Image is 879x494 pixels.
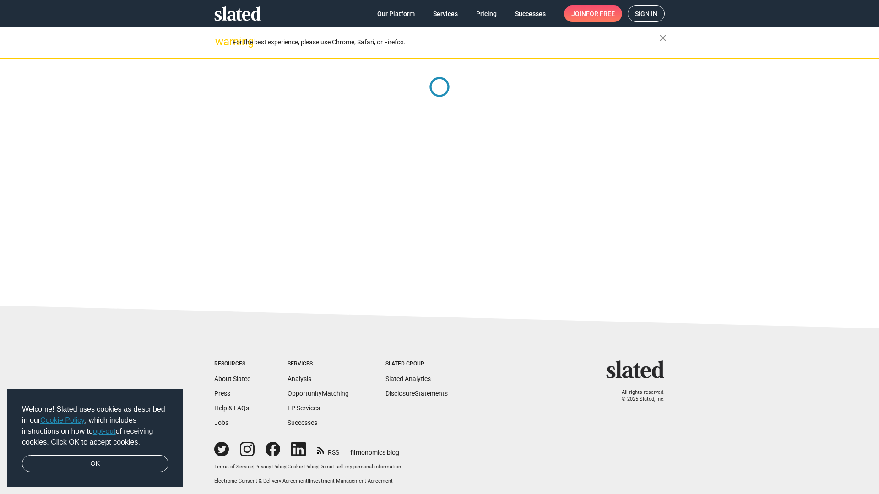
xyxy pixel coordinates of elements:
[385,390,448,397] a: DisclosureStatements
[214,360,251,368] div: Resources
[377,5,415,22] span: Our Platform
[320,464,401,471] button: Do not sell my personal information
[93,427,116,435] a: opt-out
[288,464,318,470] a: Cookie Policy
[22,404,168,448] span: Welcome! Slated uses cookies as described in our , which includes instructions on how to of recei...
[22,455,168,473] a: dismiss cookie message
[385,360,448,368] div: Slated Group
[214,404,249,412] a: Help & FAQs
[476,5,497,22] span: Pricing
[657,32,668,43] mat-icon: close
[288,375,311,382] a: Analysis
[255,464,286,470] a: Privacy Policy
[350,441,399,457] a: filmonomics blog
[564,5,622,22] a: Joinfor free
[628,5,665,22] a: Sign in
[370,5,422,22] a: Our Platform
[308,478,309,484] span: |
[350,449,361,456] span: film
[469,5,504,22] a: Pricing
[40,416,85,424] a: Cookie Policy
[635,6,657,21] span: Sign in
[7,389,183,487] div: cookieconsent
[385,375,431,382] a: Slated Analytics
[286,464,288,470] span: |
[233,36,659,48] div: For the best experience, please use Chrome, Safari, or Firefox.
[515,5,546,22] span: Successes
[288,390,349,397] a: OpportunityMatching
[214,478,308,484] a: Electronic Consent & Delivery Agreement
[215,36,226,47] mat-icon: warning
[318,464,320,470] span: |
[214,390,230,397] a: Press
[288,404,320,412] a: EP Services
[288,419,317,426] a: Successes
[309,478,393,484] a: Investment Management Agreement
[433,5,458,22] span: Services
[214,375,251,382] a: About Slated
[508,5,553,22] a: Successes
[253,464,255,470] span: |
[612,389,665,403] p: All rights reserved. © 2025 Slated, Inc.
[571,5,615,22] span: Join
[317,443,339,457] a: RSS
[288,360,349,368] div: Services
[214,419,228,426] a: Jobs
[426,5,465,22] a: Services
[214,464,253,470] a: Terms of Service
[586,5,615,22] span: for free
